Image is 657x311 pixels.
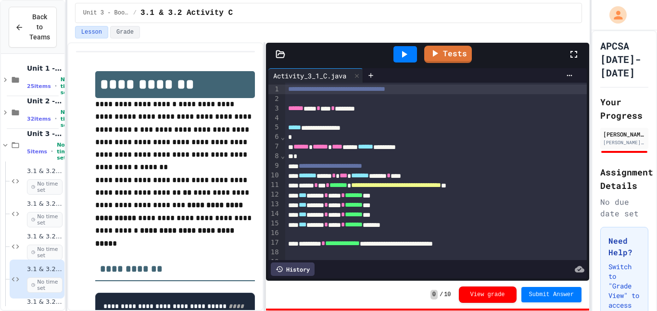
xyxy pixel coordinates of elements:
[75,26,108,38] button: Lesson
[268,151,280,161] div: 8
[27,83,51,89] span: 25 items
[268,238,280,248] div: 17
[529,291,574,299] span: Submit Answer
[27,97,63,105] span: Unit 2 - Using Objects
[268,209,280,219] div: 14
[268,132,280,142] div: 6
[51,148,53,155] span: •
[27,116,51,122] span: 32 items
[599,4,629,26] div: My Account
[140,7,233,19] span: 3.1 & 3.2 Activity C
[268,71,351,81] div: Activity_3_1_C.java
[83,9,129,17] span: Unit 3 - Boolean Expressions
[27,212,63,227] span: No time set
[27,298,63,306] span: 3.1 & 3.2 Activity D
[268,68,363,83] div: Activity_3_1_C.java
[9,7,57,48] button: Back to Teams
[27,64,63,73] span: Unit 1 - Primitive Types
[55,82,57,90] span: •
[27,233,63,241] span: 3.1 & 3.2 Activity B
[600,196,648,219] div: No due date set
[608,235,640,258] h3: Need Help?
[271,262,315,276] div: History
[440,291,443,299] span: /
[444,291,451,299] span: 10
[133,9,137,17] span: /
[268,180,280,190] div: 11
[29,12,50,42] span: Back to Teams
[268,171,280,180] div: 10
[430,290,438,299] span: 0
[61,109,74,128] span: No time set
[600,39,648,79] h1: APCSA [DATE]-[DATE]
[268,199,280,209] div: 13
[27,200,63,208] span: 3.1 & 3.2 Activity A
[424,46,472,63] a: Tests
[27,167,63,175] span: 3.1 & 3.2 Lesson
[27,245,63,260] span: No time set
[268,113,280,123] div: 4
[268,123,280,132] div: 5
[280,133,285,141] span: Fold line
[61,76,74,96] span: No time set
[603,139,645,146] div: [PERSON_NAME][EMAIL_ADDRESS][DOMAIN_NAME]
[268,219,280,228] div: 15
[27,149,47,155] span: 5 items
[27,179,63,195] span: No time set
[268,190,280,199] div: 12
[27,265,63,274] span: 3.1 & 3.2 Activity C
[27,129,63,138] span: Unit 3 - Boolean Expressions
[268,161,280,171] div: 9
[600,95,648,122] h2: Your Progress
[55,115,57,123] span: •
[27,277,63,293] span: No time set
[268,257,280,267] div: 19
[521,287,582,302] button: Submit Answer
[280,152,285,160] span: Fold line
[57,142,70,161] span: No time set
[268,85,280,94] div: 1
[268,248,280,257] div: 18
[268,142,280,151] div: 7
[268,94,280,104] div: 2
[459,286,517,303] button: View grade
[268,104,280,113] div: 3
[603,130,645,138] div: [PERSON_NAME]
[268,228,280,238] div: 16
[600,165,648,192] h2: Assignment Details
[110,26,140,38] button: Grade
